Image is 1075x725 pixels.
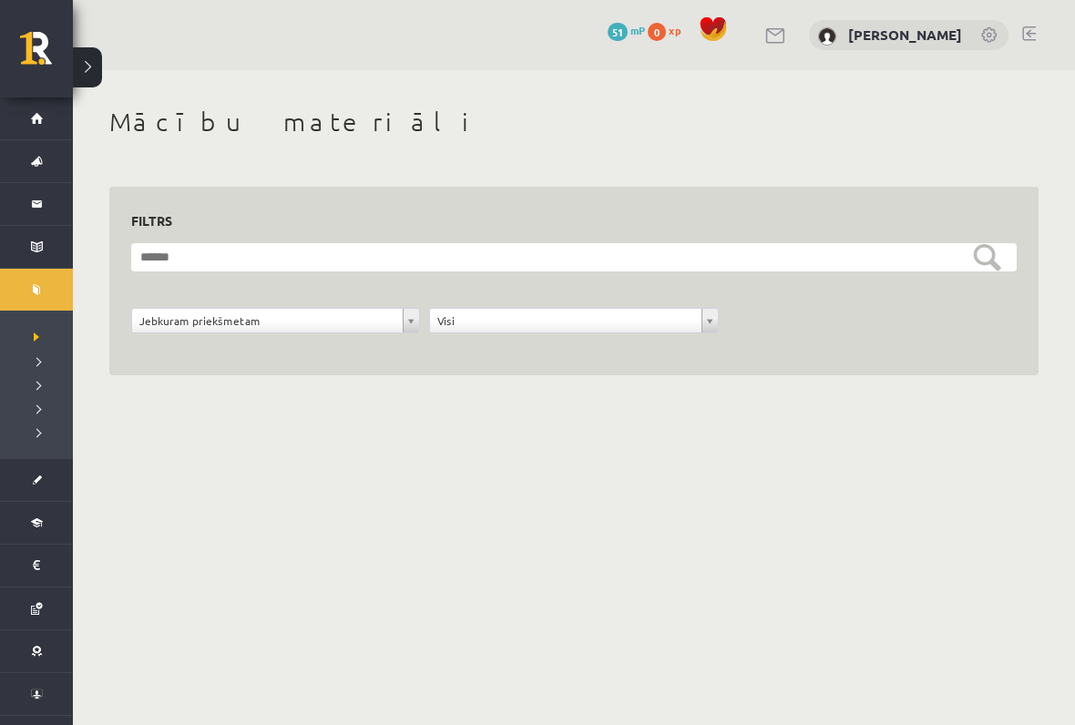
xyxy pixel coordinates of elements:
[669,23,681,37] span: xp
[818,27,836,46] img: Krista Herbsta
[608,23,645,37] a: 51 mP
[648,23,690,37] a: 0 xp
[430,309,717,332] a: Visi
[20,32,73,77] a: Rīgas 1. Tālmācības vidusskola
[437,309,693,332] span: Visi
[848,26,962,44] a: [PERSON_NAME]
[109,107,1039,138] h1: Mācību materiāli
[630,23,645,37] span: mP
[608,23,628,41] span: 51
[131,209,995,233] h3: Filtrs
[139,309,395,332] span: Jebkuram priekšmetam
[132,309,419,332] a: Jebkuram priekšmetam
[648,23,666,41] span: 0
